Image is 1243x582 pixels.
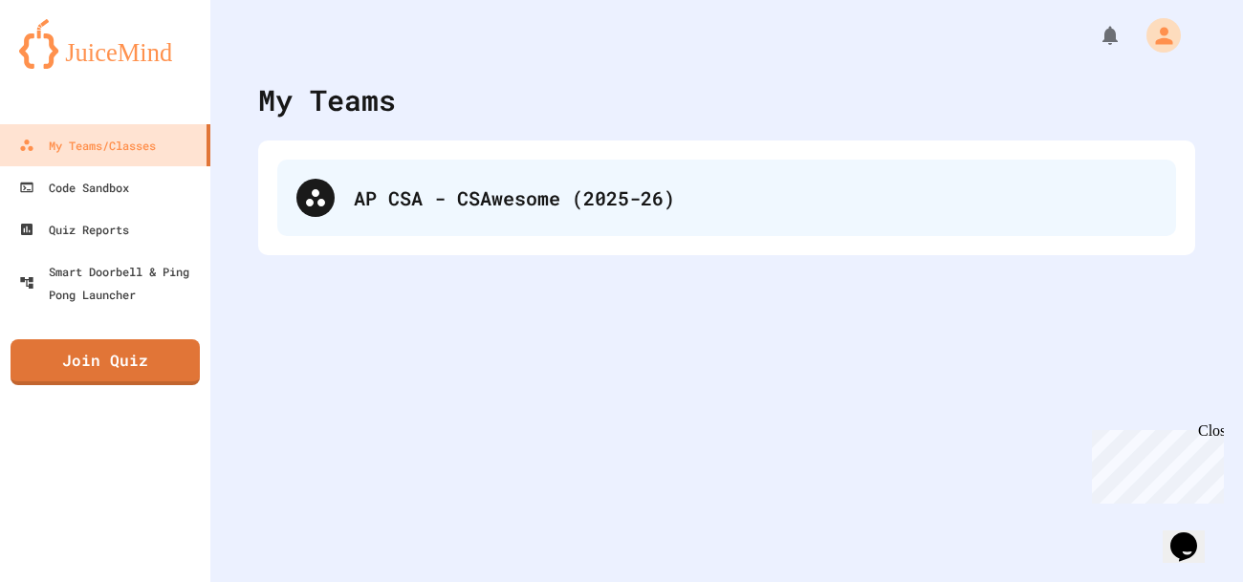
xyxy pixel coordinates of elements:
[1163,506,1224,563] iframe: chat widget
[19,176,129,199] div: Code Sandbox
[19,218,129,241] div: Quiz Reports
[1084,422,1224,504] iframe: chat widget
[277,160,1176,236] div: AP CSA - CSAwesome (2025-26)
[1063,19,1126,52] div: My Notifications
[8,8,132,121] div: Chat with us now!Close
[354,183,1157,212] div: AP CSA - CSAwesome (2025-26)
[258,78,396,121] div: My Teams
[19,260,203,306] div: Smart Doorbell & Ping Pong Launcher
[19,134,156,157] div: My Teams/Classes
[1126,13,1186,57] div: My Account
[11,339,200,385] a: Join Quiz
[19,19,191,69] img: logo-orange.svg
